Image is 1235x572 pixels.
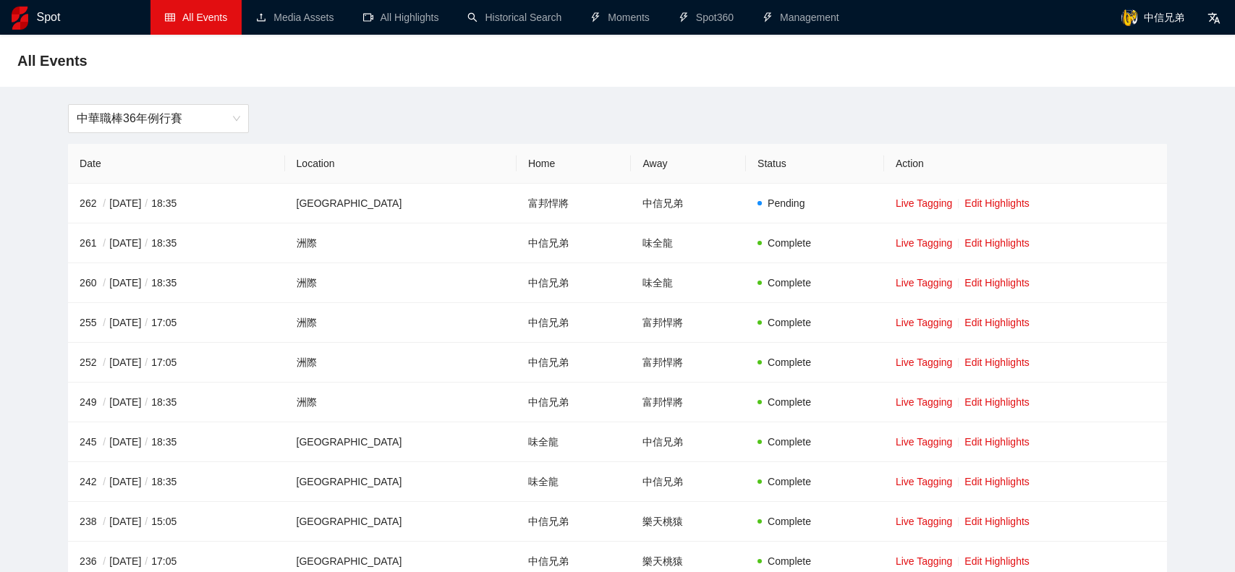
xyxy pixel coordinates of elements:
[141,396,151,408] span: /
[896,237,952,249] a: Live Tagging
[99,277,109,289] span: /
[631,422,746,462] td: 中信兄弟
[363,12,439,23] a: video-cameraAll Highlights
[896,357,952,368] a: Live Tagging
[631,462,746,502] td: 中信兄弟
[631,263,746,303] td: 味全龍
[68,303,284,343] td: 255 [DATE] 17:05
[285,263,517,303] td: 洲際
[141,476,151,487] span: /
[964,317,1030,328] a: Edit Highlights
[631,383,746,422] td: 富邦悍將
[964,516,1030,527] a: Edit Highlights
[768,396,811,408] span: Complete
[99,516,109,527] span: /
[285,223,517,263] td: 洲際
[285,184,517,223] td: [GEOGRAPHIC_DATA]
[964,396,1030,408] a: Edit Highlights
[17,49,88,72] span: All Events
[884,144,1167,184] th: Action
[768,476,811,487] span: Complete
[631,303,746,343] td: 富邦悍將
[896,476,952,487] a: Live Tagging
[517,263,632,303] td: 中信兄弟
[285,303,517,343] td: 洲際
[763,12,839,23] a: thunderboltManagement
[141,357,151,368] span: /
[631,144,746,184] th: Away
[99,396,109,408] span: /
[768,357,811,368] span: Complete
[285,462,517,502] td: [GEOGRAPHIC_DATA]
[68,263,284,303] td: 260 [DATE] 18:35
[68,144,284,184] th: Date
[517,462,632,502] td: 味全龍
[517,343,632,383] td: 中信兄弟
[631,502,746,542] td: 樂天桃猿
[165,12,175,22] span: table
[517,422,632,462] td: 味全龍
[77,105,240,132] span: 中華職棒36年例行賽
[99,237,109,249] span: /
[964,197,1030,209] a: Edit Highlights
[68,422,284,462] td: 245 [DATE] 18:35
[68,383,284,422] td: 249 [DATE] 18:35
[768,317,811,328] span: Complete
[631,223,746,263] td: 味全龍
[141,197,151,209] span: /
[517,303,632,343] td: 中信兄弟
[964,277,1030,289] a: Edit Highlights
[746,144,884,184] th: Status
[99,555,109,567] span: /
[896,277,952,289] a: Live Tagging
[141,317,151,328] span: /
[768,277,811,289] span: Complete
[68,502,284,542] td: 238 [DATE] 15:05
[964,476,1030,487] a: Edit Highlights
[896,396,952,408] a: Live Tagging
[141,277,151,289] span: /
[964,237,1030,249] a: Edit Highlights
[141,516,151,527] span: /
[68,184,284,223] td: 262 [DATE] 18:35
[964,555,1030,567] a: Edit Highlights
[12,7,28,30] img: logo
[141,555,151,567] span: /
[590,12,650,23] a: thunderboltMoments
[99,436,109,448] span: /
[99,476,109,487] span: /
[1121,9,1138,26] img: avatar
[896,436,952,448] a: Live Tagging
[679,12,734,23] a: thunderboltSpot360
[517,184,632,223] td: 富邦悍將
[68,343,284,383] td: 252 [DATE] 17:05
[896,516,952,527] a: Live Tagging
[285,343,517,383] td: 洲際
[517,144,632,184] th: Home
[964,357,1030,368] a: Edit Highlights
[285,422,517,462] td: [GEOGRAPHIC_DATA]
[285,144,517,184] th: Location
[896,197,952,209] a: Live Tagging
[768,237,811,249] span: Complete
[768,516,811,527] span: Complete
[517,502,632,542] td: 中信兄弟
[99,197,109,209] span: /
[68,223,284,263] td: 261 [DATE] 18:35
[964,436,1030,448] a: Edit Highlights
[631,184,746,223] td: 中信兄弟
[631,343,746,383] td: 富邦悍將
[896,317,952,328] a: Live Tagging
[256,12,334,23] a: uploadMedia Assets
[285,383,517,422] td: 洲際
[768,436,811,448] span: Complete
[517,383,632,422] td: 中信兄弟
[99,317,109,328] span: /
[896,555,952,567] a: Live Tagging
[141,237,151,249] span: /
[517,223,632,263] td: 中信兄弟
[285,502,517,542] td: [GEOGRAPHIC_DATA]
[99,357,109,368] span: /
[467,12,561,23] a: searchHistorical Search
[68,462,284,502] td: 242 [DATE] 18:35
